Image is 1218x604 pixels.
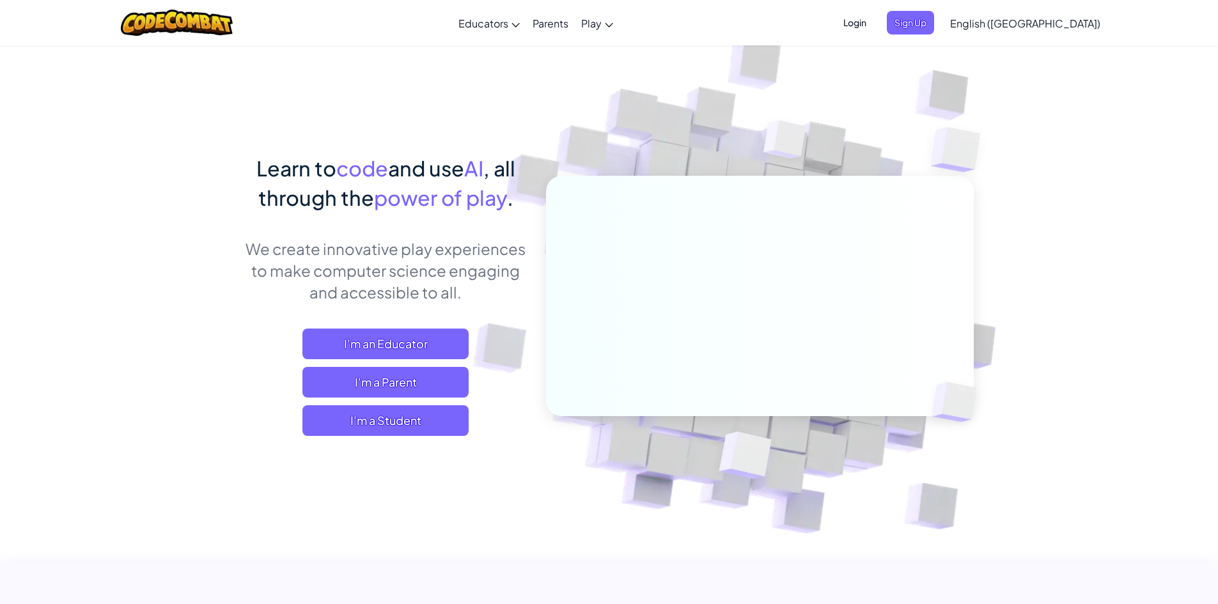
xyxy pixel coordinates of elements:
span: power of play [374,185,507,210]
img: Overlap cubes [910,355,1006,449]
img: Overlap cubes [687,405,802,511]
img: CodeCombat logo [121,10,233,36]
a: Play [575,6,620,40]
a: Parents [526,6,575,40]
span: Learn to [256,155,336,181]
span: code [336,155,388,181]
button: Login [836,11,874,35]
a: I'm an Educator [302,329,469,359]
img: Overlap cubes [739,95,831,190]
a: I'm a Parent [302,367,469,398]
button: Sign Up [887,11,934,35]
span: Play [581,17,602,30]
span: and use [388,155,464,181]
span: Educators [458,17,508,30]
span: . [507,185,513,210]
a: Educators [452,6,526,40]
img: Overlap cubes [905,96,1016,204]
span: English ([GEOGRAPHIC_DATA]) [950,17,1100,30]
button: I'm a Student [302,405,469,436]
a: English ([GEOGRAPHIC_DATA]) [944,6,1107,40]
p: We create innovative play experiences to make computer science engaging and accessible to all. [245,238,527,303]
span: AI [464,155,483,181]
